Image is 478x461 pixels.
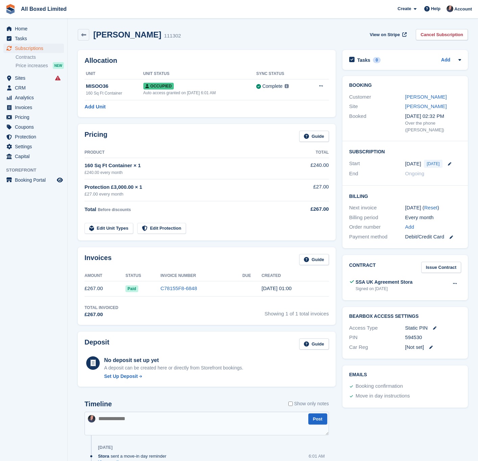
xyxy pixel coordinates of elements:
[421,262,461,273] a: Issue Contract
[104,373,138,380] div: Set Up Deposit
[405,324,461,332] div: Static PIN
[3,93,64,102] a: menu
[137,223,186,234] a: Edit Protection
[85,311,118,318] div: £267.00
[3,83,64,93] a: menu
[349,372,461,378] h2: Emails
[405,171,424,176] span: Ongoing
[85,170,291,176] div: £240.00 every month
[349,324,405,332] div: Access Type
[85,191,291,198] div: £27.00 every month
[98,453,109,459] span: Stora
[15,103,55,112] span: Invoices
[104,356,243,364] div: No deposit set up yet
[349,334,405,341] div: PIN
[6,167,67,174] span: Storefront
[143,90,256,96] div: Auto access granted on [DATE] 6:01 AM
[15,34,55,43] span: Tasks
[16,62,64,69] a: Price increases NEW
[125,285,138,292] span: Paid
[15,175,55,185] span: Booking Portal
[161,285,197,291] a: C78155F8-6848
[15,112,55,122] span: Pricing
[53,62,64,69] div: NEW
[405,214,461,222] div: Every month
[15,73,55,83] span: Sites
[454,6,472,12] span: Account
[349,204,405,212] div: Next invoice
[15,24,55,33] span: Home
[349,93,405,101] div: Customer
[299,338,329,350] a: Guide
[299,131,329,142] a: Guide
[349,314,461,319] h2: BearBox Access Settings
[291,158,329,179] td: £240.00
[349,170,405,178] div: End
[98,453,170,459] div: sent a move-in day reminder
[291,179,329,201] td: £27.00
[15,122,55,132] span: Coupons
[161,271,242,281] th: Invoice Number
[405,334,461,341] div: 594530
[104,373,243,380] a: Set Up Deposit
[85,305,118,311] div: Total Invoiced
[55,75,61,81] i: Smart entry sync failures have occurred
[3,142,64,151] a: menu
[85,103,105,111] a: Add Unit
[85,183,291,191] div: Protection £3,000.00 × 1
[288,400,293,407] input: Show only notes
[16,54,64,60] a: Contracts
[85,281,125,296] td: £267.00
[85,147,291,158] th: Product
[370,31,400,38] span: View on Stripe
[93,30,161,39] h2: [PERSON_NAME]
[405,343,461,351] div: [Not set]
[15,152,55,161] span: Capital
[405,160,421,168] time: 2025-10-02 00:00:00 UTC
[299,254,329,265] a: Guide
[18,3,69,15] a: All Boxed Limited
[16,62,48,69] span: Price increases
[405,103,447,109] a: [PERSON_NAME]
[3,122,64,132] a: menu
[86,82,143,90] div: MISOO36
[98,207,131,212] span: Before discounts
[405,233,461,241] div: Debit/Credit Card
[405,204,461,212] div: [DATE] ( )
[367,29,408,40] a: View on Stripe
[349,214,405,222] div: Billing period
[356,392,410,400] div: Move in day instructions
[3,132,64,142] a: menu
[349,103,405,110] div: Site
[3,152,64,161] a: menu
[405,112,461,120] div: [DATE] 02:32 PM
[98,445,113,450] div: [DATE]
[85,271,125,281] th: Amount
[15,83,55,93] span: CRM
[262,271,329,281] th: Created
[56,176,64,184] a: Preview store
[262,285,292,291] time: 2025-10-02 00:00:23 UTC
[356,286,413,292] div: Signed on [DATE]
[3,24,64,33] a: menu
[405,223,414,231] a: Add
[242,271,262,281] th: Due
[265,305,329,318] span: Showing 1 of 1 total invoices
[424,205,437,210] a: Reset
[447,5,453,12] img: Dan Goss
[441,56,450,64] a: Add
[88,415,95,422] img: Dan Goss
[85,223,133,234] a: Edit Unit Types
[3,44,64,53] a: menu
[125,271,160,281] th: Status
[356,279,413,286] div: SSA UK Agreement Stora
[256,69,307,79] th: Sync Status
[357,57,371,63] h2: Tasks
[349,343,405,351] div: Car Reg
[3,73,64,83] a: menu
[15,44,55,53] span: Subscriptions
[373,57,381,63] div: 0
[104,364,243,372] p: A deposit can be created here or directly from Storefront bookings.
[309,453,325,459] div: 6:01 AM
[308,413,327,425] button: Post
